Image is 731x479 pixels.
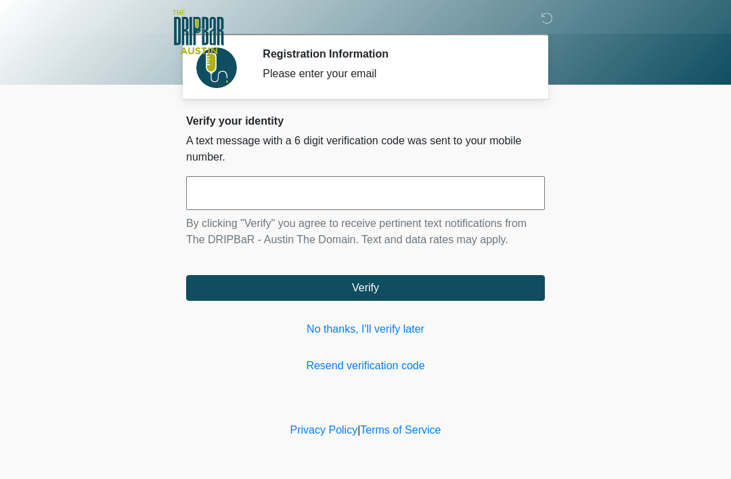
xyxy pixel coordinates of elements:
a: Privacy Policy [290,424,358,436]
img: Agent Avatar [196,47,237,88]
a: Resend verification code [186,358,545,374]
div: Please enter your email [263,66,525,82]
p: A text message with a 6 digit verification code was sent to your mobile number. [186,133,545,165]
p: By clicking "Verify" you agree to receive pertinent text notifications from The DRIPBaR - Austin ... [186,215,545,248]
a: Terms of Service [360,424,441,436]
a: | [357,424,360,436]
button: Verify [186,275,545,301]
img: The DRIPBaR - Austin The Domain Logo [173,10,224,54]
h2: Verify your identity [186,114,545,127]
a: No thanks, I'll verify later [186,321,545,337]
